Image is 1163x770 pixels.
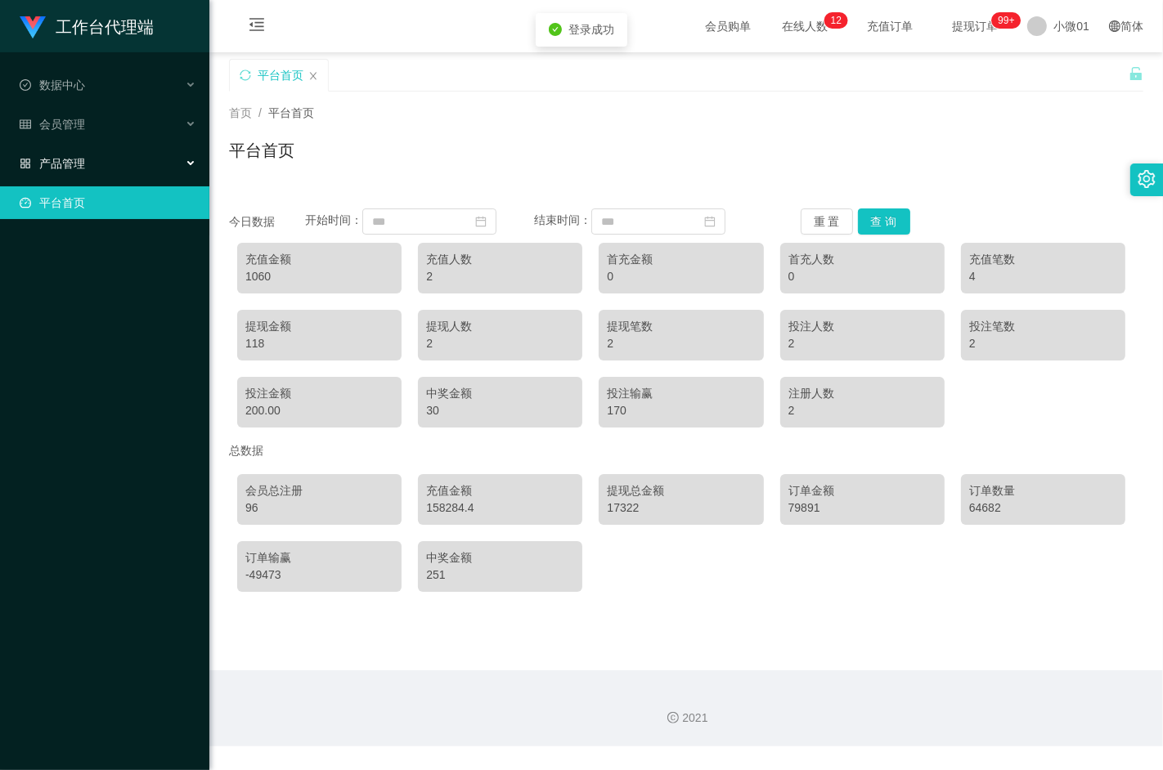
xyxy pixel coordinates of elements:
div: 0 [607,268,755,285]
i: 图标： check-circle-o [20,79,31,91]
i: 图标： 关闭 [308,71,318,81]
div: 17322 [607,499,755,517]
span: 结束时间： [534,214,591,227]
h1: 工作台代理端 [56,1,154,53]
p: 2 [836,12,842,29]
div: 170 [607,402,755,419]
div: 2 [607,335,755,352]
div: 2 [969,335,1117,352]
div: 0 [788,268,936,285]
span: 登录成功 [568,23,614,36]
div: 30 [426,402,574,419]
div: 1060 [245,268,393,285]
button: 重 置 [801,208,853,235]
div: 提现人数 [426,318,574,335]
div: 2 [426,335,574,352]
div: 中奖金额 [426,549,574,566]
div: 2 [788,335,936,352]
div: 79891 [788,499,936,517]
div: 注册人数 [788,385,936,402]
font: 提现订单 [952,20,998,33]
a: 图标： 仪表板平台首页 [20,186,196,219]
div: 平台首页 [258,60,303,91]
span: 首页 [229,106,252,119]
h1: 平台首页 [229,138,294,163]
i: 图标： menu-fold [229,1,285,53]
i: 图标：check-circle [549,23,562,36]
div: 中奖金额 [426,385,574,402]
div: 投注金额 [245,385,393,402]
i: 图标： AppStore-O [20,158,31,169]
font: 2021 [682,711,707,724]
div: 118 [245,335,393,352]
div: 订单输赢 [245,549,393,566]
i: 图标： 日历 [475,216,487,227]
div: 今日数据 [229,213,305,231]
div: 200.00 [245,402,393,419]
div: 提现金额 [245,318,393,335]
div: 2 [426,268,574,285]
font: 在线人数 [782,20,828,33]
div: 251 [426,566,574,584]
button: 查 询 [858,208,910,235]
div: 会员总注册 [245,482,393,499]
div: 64682 [969,499,1117,517]
div: 充值人数 [426,251,574,268]
div: 订单数量 [969,482,1117,499]
i: 图标： 日历 [704,216,716,227]
div: 投注输赢 [607,385,755,402]
div: 投注笔数 [969,318,1117,335]
div: 2 [788,402,936,419]
i: 图标： 版权所有 [667,712,679,723]
div: 投注人数 [788,318,936,335]
div: 充值笔数 [969,251,1117,268]
div: 提现笔数 [607,318,755,335]
div: 充值金额 [245,251,393,268]
i: 图标： 设置 [1138,170,1156,188]
i: 图标： 同步 [240,69,251,81]
i: 图标： global [1109,20,1120,32]
font: 简体 [1120,20,1143,33]
div: 96 [245,499,393,517]
font: 产品管理 [39,157,85,170]
span: 平台首页 [268,106,314,119]
a: 工作台代理端 [20,20,154,33]
div: 充值金额 [426,482,574,499]
font: 会员管理 [39,118,85,131]
div: 158284.4 [426,499,574,517]
font: 充值订单 [867,20,913,33]
div: 首充人数 [788,251,936,268]
img: logo.9652507e.png [20,16,46,39]
sup: 12 [824,12,848,29]
span: / [258,106,262,119]
div: -49473 [245,566,393,584]
sup: 926 [991,12,1021,29]
div: 提现总金额 [607,482,755,499]
i: 图标： table [20,119,31,130]
font: 数据中心 [39,78,85,92]
div: 订单金额 [788,482,936,499]
div: 总数据 [229,436,1143,466]
span: 开始时间： [305,214,362,227]
p: 1 [831,12,837,29]
div: 4 [969,268,1117,285]
i: 图标： 解锁 [1129,66,1143,81]
div: 首充金额 [607,251,755,268]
